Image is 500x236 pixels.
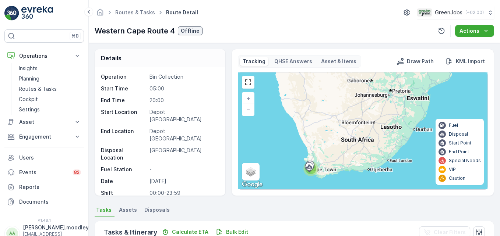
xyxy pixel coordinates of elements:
p: ⌘B [71,33,79,39]
a: Open this area in Google Maps (opens a new window) [240,180,264,189]
p: Operations [19,52,69,60]
p: Users [19,154,81,161]
button: GreenJobs(+02:00) [417,6,494,19]
span: Route Detail [165,9,200,16]
p: Calculate ETA [172,228,208,236]
p: Planning [19,75,39,82]
p: Settings [19,106,40,113]
p: Tracking [243,58,265,65]
p: Events [19,169,68,176]
a: Layers [243,164,259,180]
p: Shift [101,189,147,197]
a: Insights [16,63,84,74]
a: Cockpit [16,94,84,104]
span: − [247,106,250,112]
p: Bulk Edit [226,228,248,236]
p: Operation [101,73,147,81]
a: View Fullscreen [243,77,254,88]
p: Special Needs [449,158,481,164]
a: Routes & Tasks [16,84,84,94]
a: Settings [16,104,84,115]
p: End Time [101,97,147,104]
p: Routes & Tasks [19,85,57,93]
a: Reports [4,180,84,194]
button: Operations [4,49,84,63]
p: 82 [74,169,80,175]
p: ( +02:00 ) [465,10,484,15]
p: Western Cape Route 4 [95,25,175,36]
p: Start Location [101,108,147,123]
img: logo_light-DOdMpM7g.png [21,6,53,21]
p: Offline [181,27,200,35]
button: Offline [178,26,203,35]
p: Draw Path [407,58,434,65]
a: Events82 [4,165,84,180]
p: Details [101,54,122,62]
p: End Point [449,149,469,155]
p: VIP [449,167,456,172]
span: Tasks [96,206,112,214]
p: Actions [459,27,479,35]
img: logo [4,6,19,21]
p: Start Point [449,140,471,146]
a: Planning [16,74,84,84]
span: Disposals [144,206,170,214]
a: Routes & Tasks [115,9,155,15]
img: Google [240,180,264,189]
p: - [149,166,218,173]
p: Fuel Station [101,166,147,173]
p: Asset [19,118,69,126]
p: Depot [GEOGRAPHIC_DATA] [149,128,218,142]
p: Depot [GEOGRAPHIC_DATA] [149,108,218,123]
p: QHSE Answers [274,58,312,65]
p: [PERSON_NAME].moodley [23,224,89,231]
p: Reports [19,183,81,191]
p: Date [101,178,147,185]
p: Documents [19,198,81,205]
p: KML Import [456,58,485,65]
p: [DATE] [149,178,218,185]
p: Engagement [19,133,69,140]
p: Asset & Items [321,58,356,65]
button: Draw Path [394,57,437,66]
p: Bin Collection [149,73,218,81]
p: Insights [19,65,38,72]
p: End Location [101,128,147,142]
img: Green_Jobs_Logo.png [417,8,432,17]
p: Caution [449,175,465,181]
p: GreenJobs [435,9,462,16]
p: Start Time [101,85,147,92]
p: Fuel [449,122,458,128]
button: Asset [4,115,84,129]
p: 00:00-23:59 [149,189,218,197]
a: Homepage [96,11,104,17]
button: KML Import [443,57,488,66]
a: Zoom Out [243,104,254,115]
p: Disposal Location [101,147,147,161]
a: Zoom In [243,93,254,104]
p: Cockpit [19,96,38,103]
button: Engagement [4,129,84,144]
div: 0 [238,72,487,189]
span: Assets [119,206,137,214]
p: Clear Filters [434,229,466,236]
p: 20:00 [149,97,218,104]
p: Disposal [449,131,468,137]
p: 05:00 [149,85,218,92]
span: + [247,95,250,101]
p: [GEOGRAPHIC_DATA] [149,147,218,161]
a: Users [4,150,84,165]
button: Actions [455,25,494,37]
span: v 1.48.1 [4,218,84,222]
a: Documents [4,194,84,209]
